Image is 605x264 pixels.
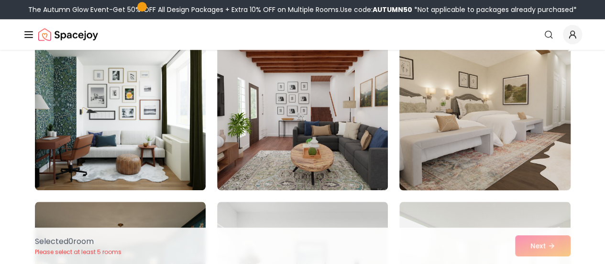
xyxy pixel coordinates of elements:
nav: Global [23,19,582,50]
div: The Autumn Glow Event-Get 50% OFF All Design Packages + Extra 10% OFF on Multiple Rooms. [28,5,577,14]
img: Room room-8 [217,37,388,190]
span: Use code: [340,5,412,14]
a: Spacejoy [38,25,98,44]
img: Room room-7 [35,37,206,190]
img: Room room-9 [395,33,574,194]
b: AUTUMN50 [373,5,412,14]
img: Spacejoy Logo [38,25,98,44]
p: Please select at least 5 rooms [35,248,121,256]
span: *Not applicable to packages already purchased* [412,5,577,14]
p: Selected 0 room [35,236,121,247]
